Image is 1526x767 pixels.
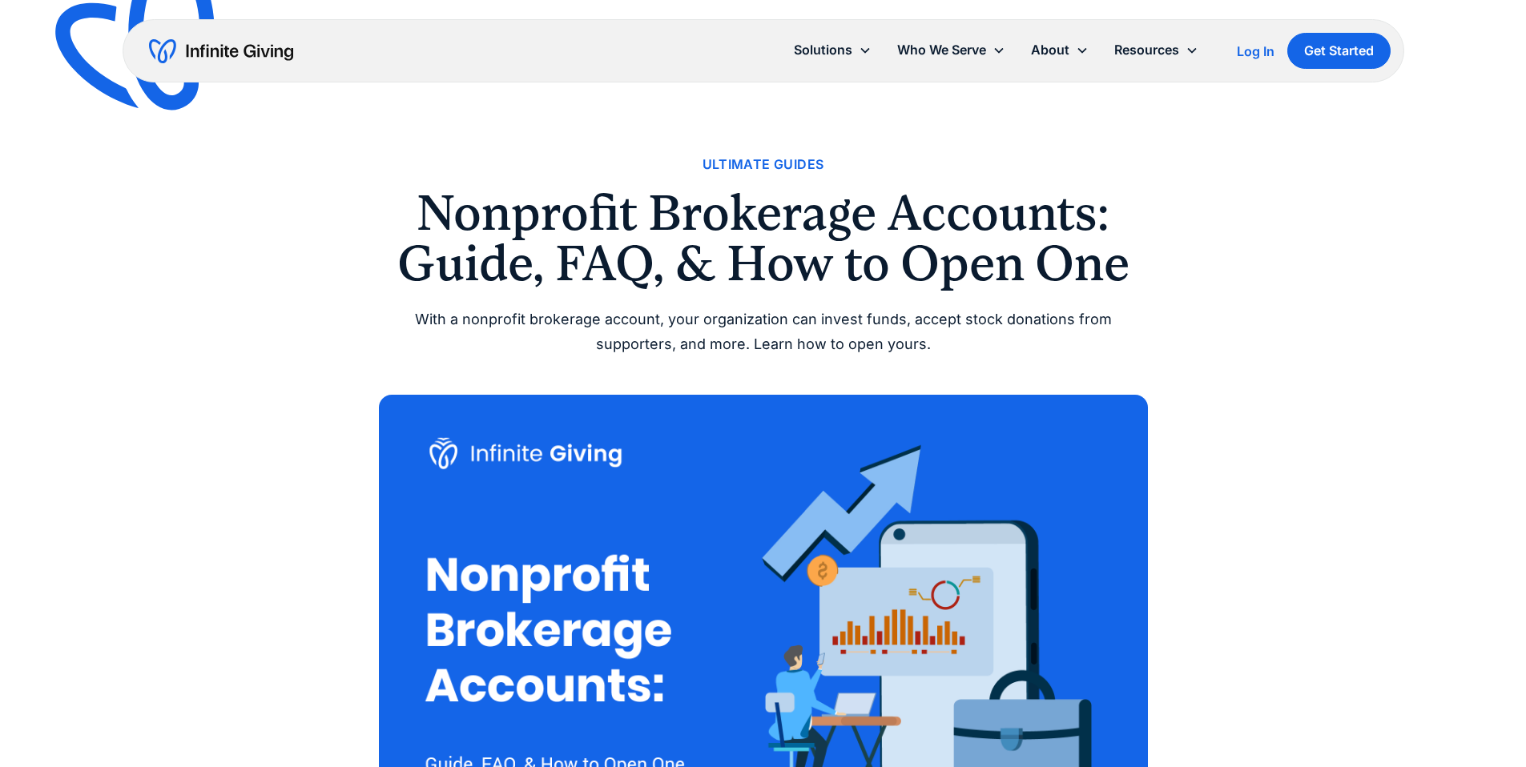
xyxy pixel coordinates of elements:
[1237,42,1274,61] a: Log In
[897,39,986,61] div: Who We Serve
[781,33,884,67] div: Solutions
[1287,33,1391,69] a: Get Started
[1018,33,1101,67] div: About
[149,38,293,64] a: home
[1237,45,1274,58] div: Log In
[379,188,1148,288] h1: Nonprofit Brokerage Accounts: Guide, FAQ, & How to Open One
[379,307,1148,356] div: With a nonprofit brokerage account, your organization can invest funds, accept stock donations fr...
[703,154,824,175] a: Ultimate Guides
[794,39,852,61] div: Solutions
[1114,39,1179,61] div: Resources
[884,33,1018,67] div: Who We Serve
[1031,39,1069,61] div: About
[1101,33,1211,67] div: Resources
